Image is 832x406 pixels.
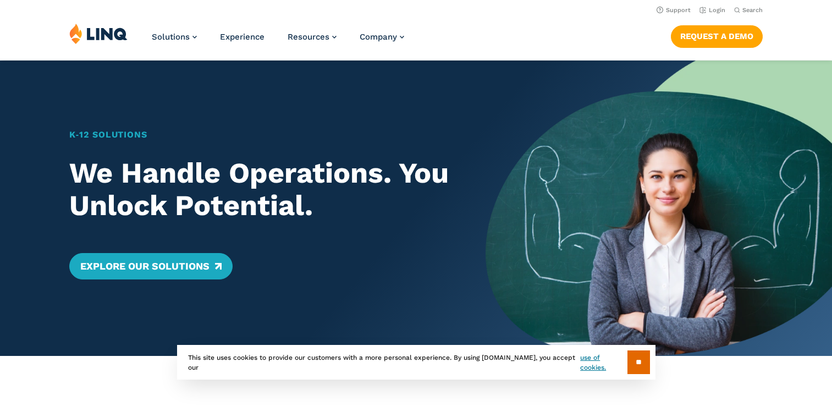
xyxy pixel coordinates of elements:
a: use of cookies. [580,353,627,372]
a: Request a Demo [671,25,763,47]
a: Login [699,7,725,14]
button: Open Search Bar [734,6,763,14]
div: This site uses cookies to provide our customers with a more personal experience. By using [DOMAIN... [177,345,655,380]
a: Explore Our Solutions [69,253,233,279]
a: Company [360,32,404,42]
img: Home Banner [486,61,832,356]
h1: K‑12 Solutions [69,128,451,141]
span: Solutions [152,32,190,42]
img: LINQ | K‑12 Software [69,23,128,44]
span: Resources [288,32,329,42]
nav: Button Navigation [671,23,763,47]
span: Search [742,7,763,14]
a: Experience [220,32,265,42]
h2: We Handle Operations. You Unlock Potential. [69,157,451,223]
span: Company [360,32,397,42]
a: Solutions [152,32,197,42]
a: Resources [288,32,337,42]
a: Support [657,7,691,14]
nav: Primary Navigation [152,23,404,59]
